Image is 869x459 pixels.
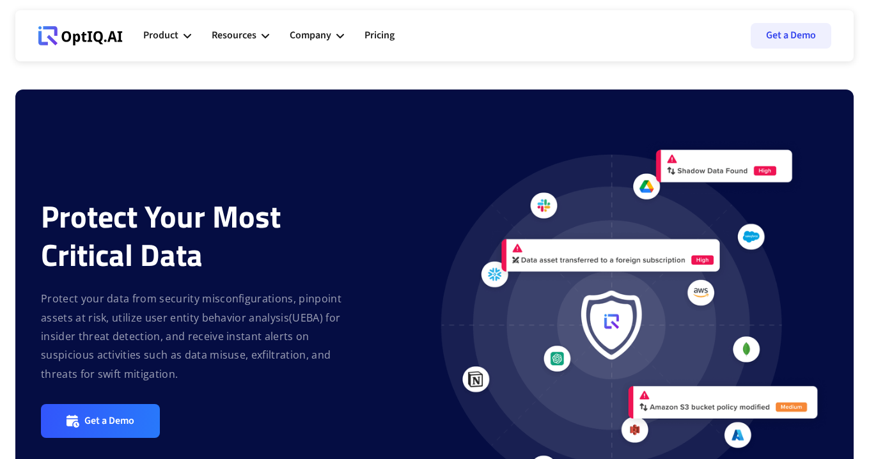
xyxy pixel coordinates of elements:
[212,17,269,55] div: Resources
[41,292,341,381] strong: Protect your data from security misconfigurations, pinpoint assets at risk, utilize user entity b...
[290,27,331,44] div: Company
[751,23,831,49] a: Get a Demo
[143,27,178,44] div: Product
[364,17,395,55] a: Pricing
[143,17,191,55] div: Product
[41,404,160,438] a: Get a Demo
[84,414,134,428] div: Get a Demo
[212,27,256,44] div: Resources
[290,17,344,55] div: Company
[38,17,123,55] a: Webflow Homepage
[41,198,357,274] div: Protect Your Most Critical Data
